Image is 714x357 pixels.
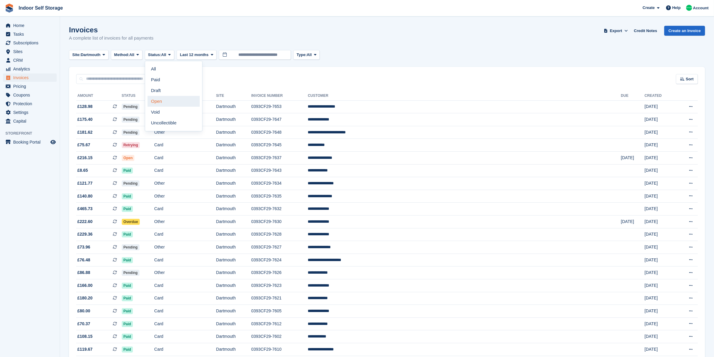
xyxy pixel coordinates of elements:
td: 0393CF29-7626 [251,266,308,279]
span: Pending [122,117,139,123]
td: 0393CF29-7645 [251,139,308,152]
td: Dartmouth [216,113,251,126]
a: Draft [148,85,200,96]
td: 0393CF29-7630 [251,216,308,228]
a: menu [3,117,57,125]
td: 0393CF29-7623 [251,279,308,292]
span: CRM [13,56,49,64]
td: [DATE] [645,203,675,216]
button: Method: All [111,50,142,60]
td: Dartmouth [216,152,251,165]
span: £75.67 [77,142,90,148]
span: Export [610,28,622,34]
td: [DATE] [645,241,675,254]
td: Dartmouth [216,139,251,152]
td: [DATE] [645,139,675,152]
span: Sites [13,47,49,56]
span: Storefront [5,130,60,136]
td: Card [154,292,216,305]
a: Paid [148,74,200,85]
a: menu [3,21,57,30]
button: Site: Dartmouth [69,50,109,60]
td: Other [154,241,216,254]
td: [DATE] [645,126,675,139]
td: Dartmouth [216,292,251,305]
span: Account [693,5,709,11]
span: All [161,52,166,58]
span: £166.00 [77,282,93,289]
td: Dartmouth [216,241,251,254]
span: Pending [122,244,139,250]
td: 0393CF29-7648 [251,126,308,139]
span: Coupons [13,91,49,99]
a: menu [3,30,57,38]
span: Invoices [13,73,49,82]
span: Analytics [13,65,49,73]
a: menu [3,39,57,47]
td: [DATE] [645,152,675,165]
th: Invoice Number [251,91,308,101]
span: Last 12 months [180,52,208,58]
img: Helen Nicholls [686,5,692,11]
span: £181.62 [77,129,93,135]
td: Dartmouth [216,254,251,266]
span: Retrying [122,142,140,148]
td: 0393CF29-7627 [251,241,308,254]
span: £140.80 [77,193,93,199]
span: Tasks [13,30,49,38]
th: Due [621,91,645,101]
img: stora-icon-8386f47178a22dfd0bd8f6a31ec36ba5ce8667c1dd55bd0f319d3a0aa187defe.svg [5,4,14,13]
td: Other [154,177,216,190]
td: [DATE] [645,330,675,343]
button: Export [603,26,629,36]
span: £121.77 [77,180,93,186]
span: Protection [13,100,49,108]
span: All [307,52,312,58]
td: 0393CF29-7653 [251,100,308,113]
button: Status: All [145,50,174,60]
td: Card [154,343,216,356]
td: Dartmouth [216,266,251,279]
span: £180.20 [77,295,93,301]
button: Type: All [293,50,320,60]
td: Dartmouth [216,216,251,228]
a: Void [148,107,200,118]
button: Last 12 months [177,50,217,60]
span: £229.36 [77,231,93,237]
td: Dartmouth [216,279,251,292]
td: [DATE] [645,292,675,305]
td: Dartmouth [216,317,251,330]
td: Dartmouth [216,126,251,139]
span: All [129,52,134,58]
td: Card [154,254,216,266]
td: Other [154,126,216,139]
span: Pending [122,180,139,186]
td: 0393CF29-7621 [251,292,308,305]
td: [DATE] [645,254,675,266]
td: [DATE] [621,216,645,228]
span: £216.15 [77,155,93,161]
span: Method: [114,52,130,58]
span: Paid [122,206,133,212]
td: [DATE] [645,317,675,330]
td: 0393CF29-7637 [251,152,308,165]
td: [DATE] [645,305,675,318]
td: Dartmouth [216,100,251,113]
td: Other [154,266,216,279]
td: Card [154,279,216,292]
a: Uncollectible [148,118,200,128]
a: menu [3,65,57,73]
td: Card [154,164,216,177]
td: [DATE] [645,216,675,228]
th: Created [645,91,675,101]
span: £73.96 [77,244,90,250]
td: Dartmouth [216,164,251,177]
td: [DATE] [645,190,675,203]
span: Settings [13,108,49,117]
p: A complete list of invoices for all payments [69,35,154,42]
td: [DATE] [645,177,675,190]
a: Create an Invoice [664,26,705,36]
span: Dartmouth [81,52,100,58]
td: 0393CF29-7628 [251,228,308,241]
td: Card [154,330,216,343]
